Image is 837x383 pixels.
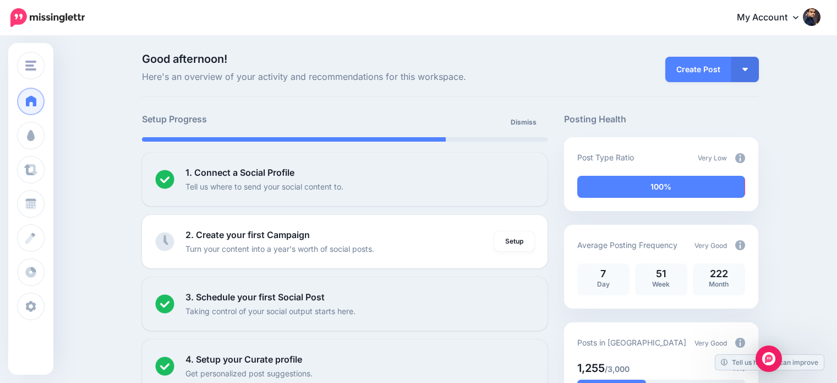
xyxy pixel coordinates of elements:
[185,180,343,193] p: Tell us where to send your social content to.
[25,61,36,71] img: menu.png
[494,231,534,251] a: Setup
[735,153,745,163] img: info-circle-grey.png
[142,112,344,126] h5: Setup Progress
[665,57,731,82] a: Create Post
[742,68,748,71] img: arrow-down-white.png
[185,354,302,365] b: 4. Setup your Curate profile
[577,362,605,375] span: 1,255
[577,239,677,251] p: Average Posting Frequency
[577,151,634,164] p: Post Type Ratio
[756,346,782,372] div: Open Intercom Messenger
[185,367,313,380] p: Get personalized post suggestions.
[142,70,548,84] span: Here's an overview of your activity and recommendations for this workspace.
[185,229,310,240] b: 2. Create your first Campaign
[641,269,682,279] p: 51
[735,338,745,348] img: info-circle-grey.png
[698,154,727,162] span: Very Low
[577,176,745,198] div: 100% of your posts in the last 30 days have been from Drip Campaigns
[10,8,85,27] img: Missinglettr
[155,232,174,251] img: clock-grey.png
[577,336,686,349] p: Posts in [GEOGRAPHIC_DATA]
[698,269,740,279] p: 222
[155,294,174,314] img: checked-circle.png
[726,4,820,31] a: My Account
[185,242,374,255] p: Turn your content into a year's worth of social posts.
[155,170,174,189] img: checked-circle.png
[142,52,227,66] span: Good afternoon!
[605,364,630,374] span: /3,000
[185,167,294,178] b: 1. Connect a Social Profile
[694,241,727,250] span: Very Good
[735,240,745,250] img: info-circle-grey.png
[715,355,824,370] a: Tell us how we can improve
[155,357,174,376] img: checked-circle.png
[583,269,624,279] p: 7
[652,280,670,288] span: Week
[694,339,727,347] span: Very Good
[564,112,758,126] h5: Posting Health
[709,280,729,288] span: Month
[185,292,325,303] b: 3. Schedule your first Social Post
[504,112,543,132] a: Dismiss
[597,280,610,288] span: Day
[185,305,355,317] p: Taking control of your social output starts here.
